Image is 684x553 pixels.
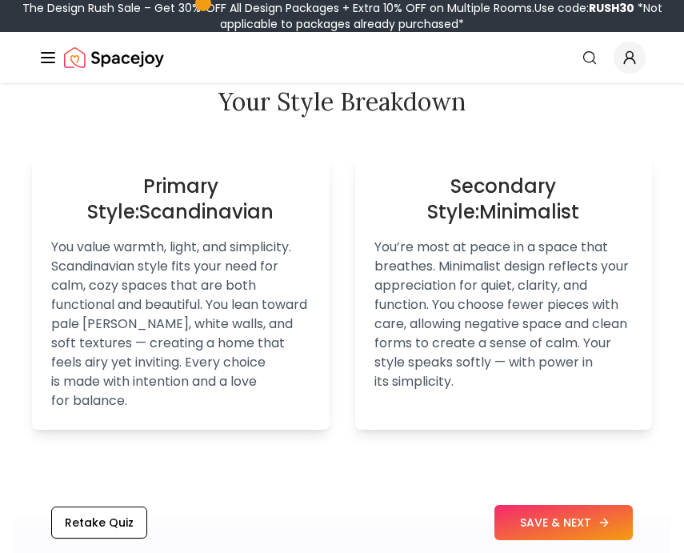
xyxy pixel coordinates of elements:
p: You value warmth, light, and simplicity. Scandinavian style fits your need for calm, cozy spaces ... [51,238,310,411]
h3: Secondary Style: Minimalist [374,174,634,225]
h3: Primary Style: Scandinavian [51,174,310,225]
nav: Global [38,32,646,83]
p: You’re most at peace in a space that breathes. Minimalist design reflects your appreciation for q... [374,238,634,391]
button: Retake Quiz [51,507,147,539]
img: Spacejoy Logo [64,42,164,74]
button: SAVE & NEXT [494,505,633,540]
h2: Your Style Breakdown [32,87,652,116]
a: Spacejoy [64,42,164,74]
